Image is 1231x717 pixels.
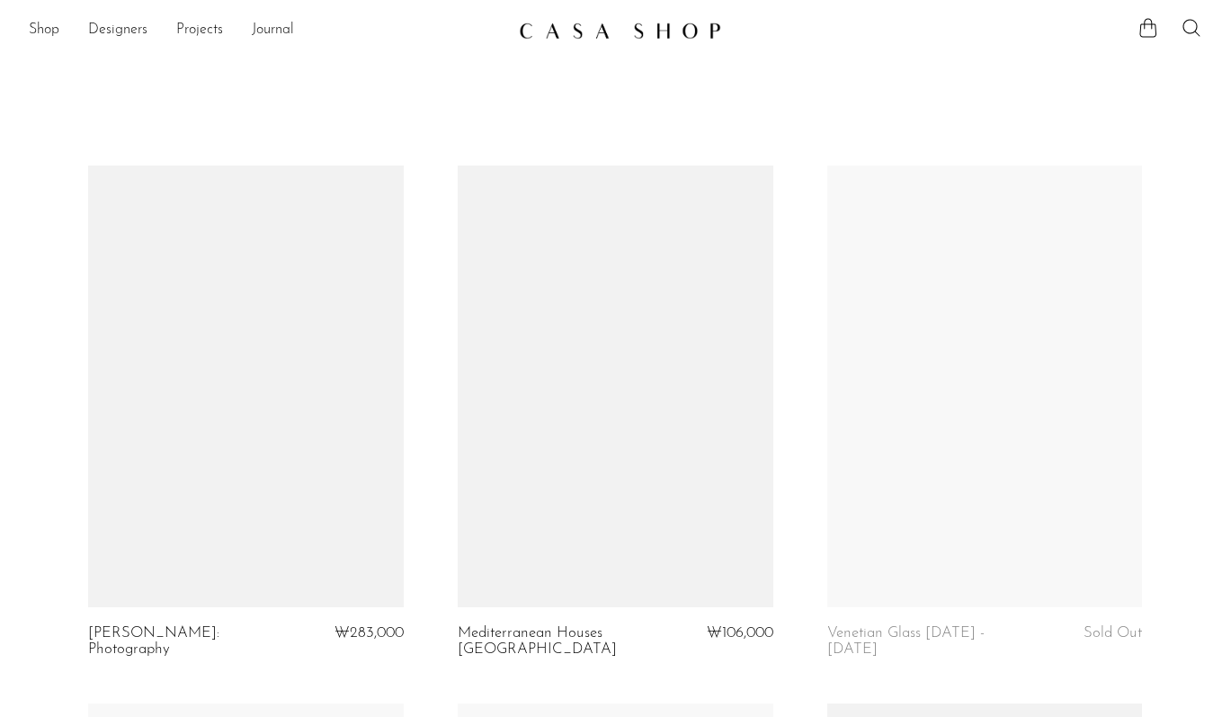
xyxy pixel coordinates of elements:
[707,625,773,641] span: ₩106,000
[176,19,223,42] a: Projects
[29,15,504,46] ul: NEW HEADER MENU
[335,625,404,641] span: ₩283,000
[252,19,294,42] a: Journal
[29,15,504,46] nav: Desktop navigation
[29,19,59,42] a: Shop
[88,625,298,659] a: [PERSON_NAME]: Photography
[827,625,1037,659] a: Venetian Glass [DATE] - [DATE]
[88,19,147,42] a: Designers
[1084,625,1142,641] span: Sold Out
[458,625,667,659] a: Mediterranean Houses [GEOGRAPHIC_DATA]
